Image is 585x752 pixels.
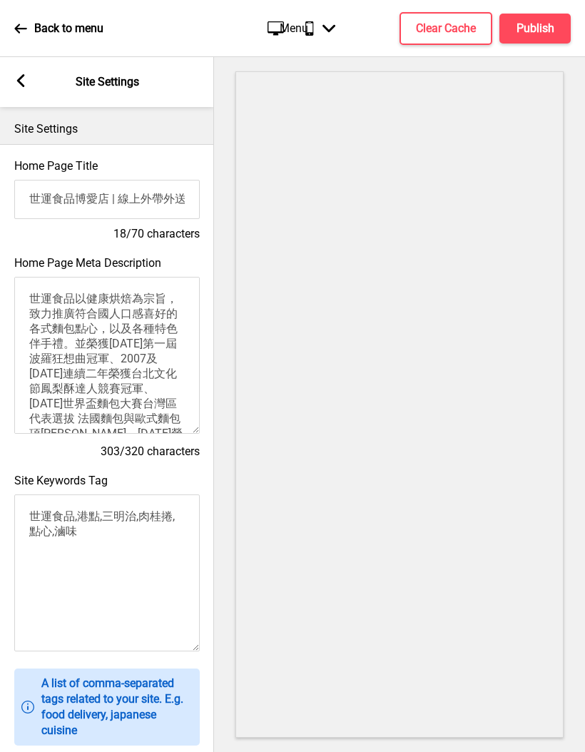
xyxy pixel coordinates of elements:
p: Site Settings [14,121,200,137]
h4: Clear Cache [416,21,476,36]
button: Publish [499,14,571,44]
h4: 18/70 characters [14,226,200,242]
div: Menu [265,7,350,49]
p: Back to menu [34,21,103,36]
a: Back to menu [14,9,103,48]
textarea: 世運食品,港點,三明治,肉桂捲,點心,滷味 [14,494,200,651]
label: Home Page Title [14,159,98,173]
textarea: 世運食品以健康烘焙為宗旨，致力推廣符合國人口感喜好的各式麵包點心，以及各種特色伴手禮。並榮獲[DATE]第一屆波羅狂想曲冠軍、2007及[DATE]連續二年榮獲台北文化節鳳梨酥達人競賽冠軍、[D... [14,277,200,434]
h4: 303/320 characters [14,444,200,459]
p: A list of comma-separated tags related to your site. E.g. food delivery, japanese cuisine [41,676,193,738]
label: Site Keywords Tag [14,474,108,487]
h4: Publish [517,21,554,36]
button: Clear Cache [400,12,492,45]
p: Site Settings [76,74,139,90]
label: Home Page Meta Description [14,256,161,270]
